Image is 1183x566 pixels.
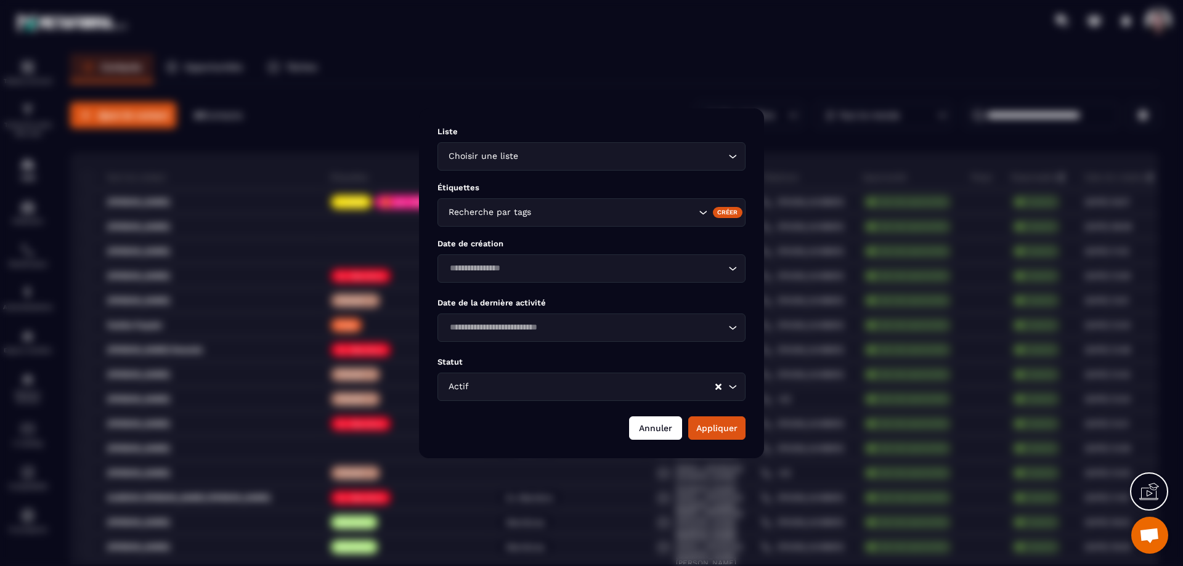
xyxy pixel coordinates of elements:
div: Search for option [437,142,746,171]
div: Search for option [437,198,746,227]
p: Date de création [437,239,746,248]
div: Search for option [437,254,746,283]
input: Search for option [445,321,725,334]
span: Recherche par tags [445,206,534,219]
div: Ouvrir le chat [1131,517,1168,554]
input: Search for option [471,380,714,394]
p: Date de la dernière activité [437,298,746,307]
span: Actif [445,380,471,394]
p: Liste [437,127,746,136]
p: Étiquettes [437,183,746,192]
span: Choisir une liste [445,150,521,163]
div: Search for option [437,313,746,342]
input: Search for option [445,262,725,275]
button: Annuler [629,416,682,440]
p: Statut [437,357,746,366]
input: Search for option [534,206,696,219]
button: Clear Selected [715,382,722,391]
input: Search for option [521,150,725,163]
div: Search for option [437,373,746,401]
div: Créer [713,206,743,217]
button: Appliquer [688,416,746,440]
